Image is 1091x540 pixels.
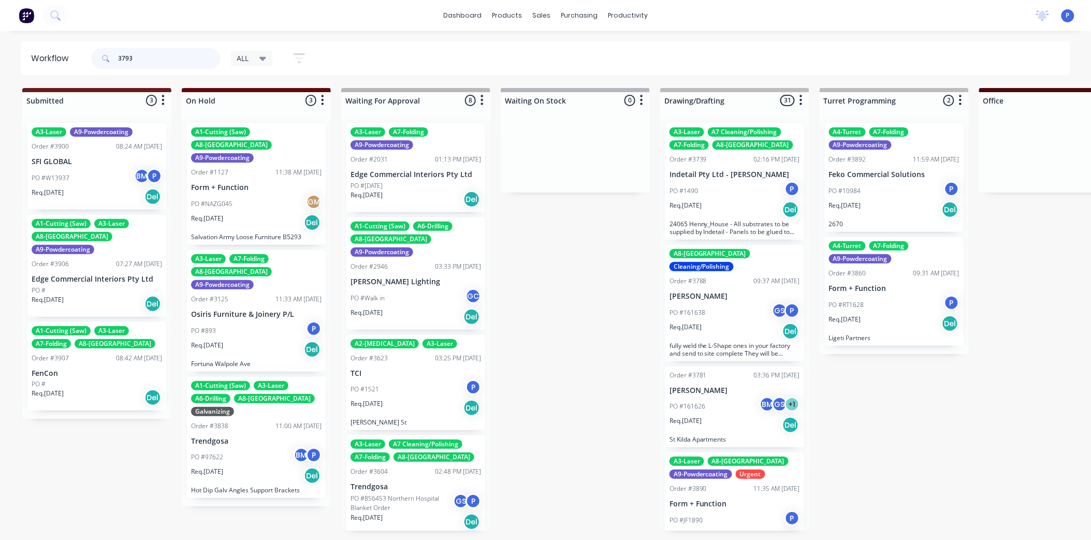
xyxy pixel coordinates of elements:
div: Order #3125 [191,295,228,304]
div: productivity [603,8,653,23]
p: PO #161638 [670,308,705,317]
p: [PERSON_NAME] St [351,418,481,426]
div: P [784,510,800,526]
div: A3-Laser [670,457,704,466]
p: Req. [DATE] [191,341,223,350]
p: Req. [DATE] [191,467,223,476]
div: GS [772,303,788,318]
div: A9-Powdercoating [829,254,892,264]
p: Req. [DATE] [670,530,702,539]
div: A1-Cutting (Saw) [191,381,250,390]
div: P [944,295,959,311]
div: 02:48 PM [DATE] [435,467,481,476]
div: Del [463,400,480,416]
div: Del [144,296,161,312]
p: PO #161626 [670,402,705,411]
div: Del [144,389,161,406]
p: PO #JF1890 [670,516,703,525]
div: Del [942,315,958,332]
div: BM [760,397,775,412]
div: Order #2946 [351,262,388,271]
div: A6-Drilling [191,394,230,403]
p: Trendgosa [191,437,322,446]
div: A8-[GEOGRAPHIC_DATA] [32,232,112,241]
div: P [784,303,800,318]
div: Del [304,214,321,231]
div: A8-[GEOGRAPHIC_DATA] [234,394,315,403]
p: Req. [DATE] [670,416,702,426]
p: 24065 Henny_House - All substrates to be supplied by Indetail - Panels to be glued to Substrates ... [670,220,800,236]
div: A8-[GEOGRAPHIC_DATA] [712,140,793,150]
div: A8-[GEOGRAPHIC_DATA] [708,457,789,466]
div: A3-LaserA7-FoldingA9-PowdercoatingOrder #203101:13 PM [DATE]Edge Commercial Interiors Pty LtdPO #... [346,123,485,212]
p: PO #893 [191,326,216,335]
div: P [466,380,481,395]
p: PO #W13937 [32,173,69,183]
p: PO #RT1628 [829,300,864,310]
div: A3-Laser [254,381,288,390]
div: 09:37 AM [DATE] [754,276,800,286]
div: P [147,168,162,184]
a: dashboard [438,8,487,23]
p: PO #Walk in [351,294,385,303]
div: Order #3892 [829,155,866,164]
div: A4-TurretA7-FoldingA9-PowdercoatingOrder #389211:59 AM [DATE]Feko Commercial SolutionsPO #10984PR... [825,123,964,232]
p: Feko Commercial Solutions [829,170,959,179]
div: 03:33 PM [DATE] [435,262,481,271]
div: Cleaning/Polishing [670,262,734,271]
p: PO #97622 [191,453,223,462]
span: P [1066,11,1070,20]
div: 11:33 AM [DATE] [275,295,322,304]
div: 03:25 PM [DATE] [435,354,481,363]
p: PO #1521 [351,385,379,394]
p: Req. [DATE] [32,295,64,304]
div: A9-Powdercoating [351,140,413,150]
div: A3-LaserA7-FoldingA8-[GEOGRAPHIC_DATA]A9-PowdercoatingOrder #312511:33 AM [DATE]Osiris Furniture ... [187,250,326,372]
p: Req. [DATE] [32,389,64,398]
div: 07:27 AM [DATE] [116,259,162,269]
div: A3-Laser [351,127,385,137]
p: [PERSON_NAME] [670,292,800,301]
p: [PERSON_NAME] [670,386,800,395]
div: A1-Cutting (Saw) [191,127,250,137]
div: 11:00 AM [DATE] [275,421,322,431]
p: Osiris Furniture & Joinery P/L [191,310,322,319]
p: PO #[DATE] [351,181,383,191]
div: A7-Folding [389,127,428,137]
div: A3-Laser [94,326,129,335]
div: Order #3890 [670,484,707,493]
div: Del [782,417,799,433]
div: + 1 [784,397,800,412]
div: A7 Cleaning/Polishing [389,440,462,449]
p: Fortuna Walpole Ave [191,360,322,368]
div: A3-Laser [423,339,457,348]
div: Order #2031 [351,155,388,164]
p: PO #1490 [670,186,698,196]
div: Del [463,514,480,530]
div: Del [304,468,321,484]
p: Form + Function [670,500,800,508]
div: GS [772,397,788,412]
p: fully weld the L-Shape ones in your factory and send to site complete They will be craned up as 1... [670,342,800,357]
div: A9-Powdercoating [32,245,94,254]
div: sales [527,8,556,23]
div: Order #3781 [670,371,707,380]
div: A2-[MEDICAL_DATA]A3-LaserOrder #362303:25 PM [DATE]TCIPO #1521PReq.[DATE]Del[PERSON_NAME] St [346,335,485,431]
div: GS [453,493,469,509]
div: A8-[GEOGRAPHIC_DATA] [670,249,750,258]
div: BM [294,447,309,463]
div: A3-Laser [94,219,129,228]
p: PO # [32,380,46,389]
div: 11:35 AM [DATE] [754,484,800,493]
p: PO #10984 [829,186,861,196]
p: Trendgosa [351,483,481,491]
div: A7-Folding [670,140,709,150]
div: Del [463,191,480,208]
div: 03:36 PM [DATE] [754,371,800,380]
div: A4-TurretA7-FoldingA9-PowdercoatingOrder #386009:31 AM [DATE]Form + FunctionPO #RT1628PReq.[DATE]... [825,237,964,346]
p: Edge Commercial Interiors Pty Ltd [351,170,481,179]
div: A9-Powdercoating [191,153,254,163]
p: TCI [351,369,481,378]
p: Ligeti Partners [829,334,959,342]
p: Indetail Pty Ltd - [PERSON_NAME] [670,170,800,179]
